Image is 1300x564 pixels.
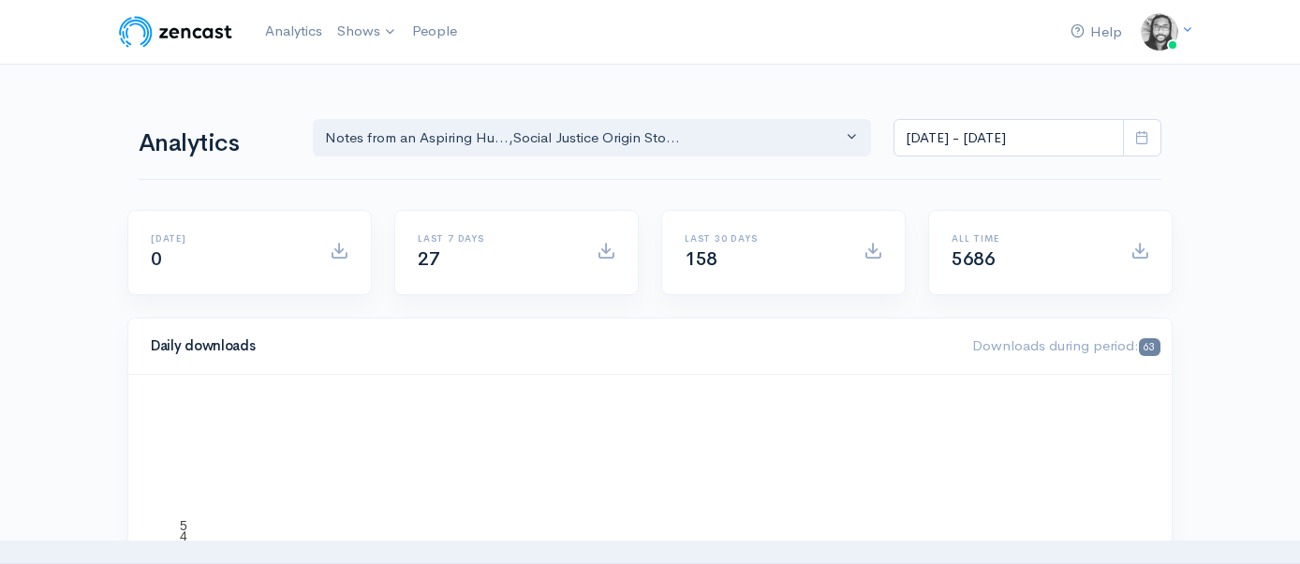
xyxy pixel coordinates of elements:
a: Shows [330,11,405,52]
span: 158 [685,247,717,271]
h6: [DATE] [151,233,307,244]
span: 5686 [952,247,995,271]
text: 4 [180,528,187,543]
h1: Analytics [139,130,290,157]
span: 63 [1139,338,1160,356]
img: ... [1141,13,1178,51]
span: 27 [418,247,439,271]
a: Analytics [258,11,330,52]
h6: All time [952,233,1108,244]
span: 0 [151,247,162,271]
div: Notes from an Aspiring Hu... , Social Justice Origin Sto... [325,127,842,149]
span: Downloads during period: [972,336,1160,354]
iframe: gist-messenger-bubble-iframe [1236,500,1281,545]
text: 5 [180,518,187,533]
a: People [405,11,465,52]
a: Help [1063,12,1130,52]
img: ZenCast Logo [116,13,235,51]
h4: Daily downloads [151,338,950,354]
h6: Last 7 days [418,233,574,244]
h6: Last 30 days [685,233,841,244]
button: Notes from an Aspiring Hu..., Social Justice Origin Sto... [313,119,871,157]
input: analytics date range selector [894,119,1124,157]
